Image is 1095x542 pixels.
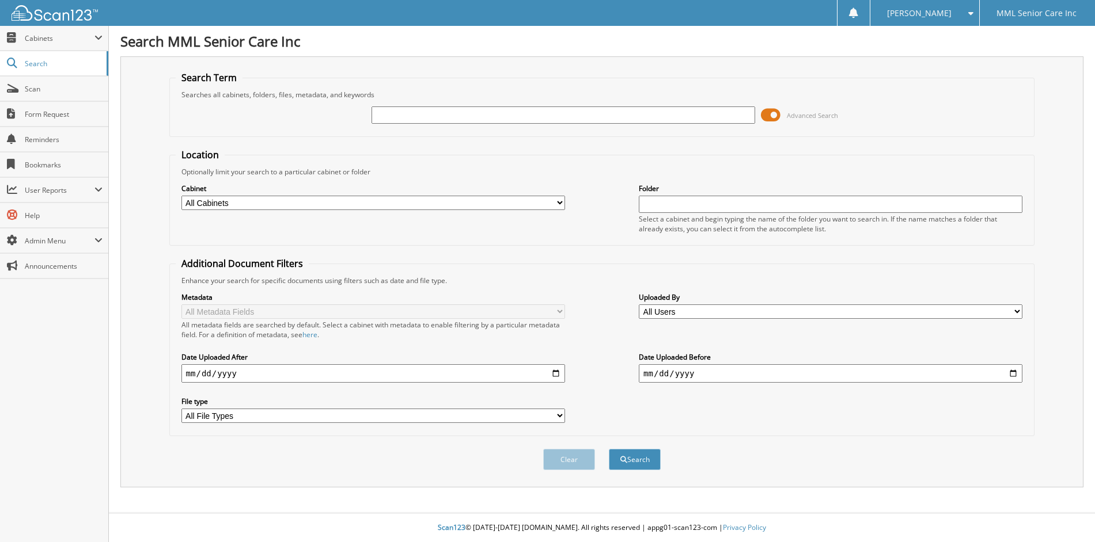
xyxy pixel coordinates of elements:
div: Searches all cabinets, folders, files, metadata, and keywords [176,90,1029,100]
span: Advanced Search [787,111,838,120]
a: Privacy Policy [723,522,766,532]
span: Form Request [25,109,103,119]
span: Admin Menu [25,236,94,246]
legend: Location [176,148,225,161]
label: Uploaded By [639,292,1022,302]
span: Scan [25,84,103,94]
legend: Search Term [176,71,243,84]
span: Bookmarks [25,160,103,170]
img: scan123-logo-white.svg [12,5,98,21]
div: Select a cabinet and begin typing the name of the folder you want to search in. If the name match... [639,214,1022,234]
span: User Reports [25,185,94,195]
span: Search [25,59,101,68]
input: end [639,364,1022,383]
span: Scan123 [438,522,465,532]
span: [PERSON_NAME] [887,10,952,17]
span: Reminders [25,135,103,144]
label: Metadata [181,292,565,302]
div: © [DATE]-[DATE] [DOMAIN_NAME]. All rights reserved | appg01-scan123-com | [109,514,1095,542]
h1: Search MML Senior Care Inc [120,32,1083,51]
span: MML Senior Care Inc [997,10,1077,17]
div: Optionally limit your search to a particular cabinet or folder [176,167,1029,177]
span: Help [25,211,103,220]
label: Cabinet [181,184,565,193]
label: Date Uploaded After [181,352,565,362]
input: start [181,364,565,383]
label: Date Uploaded Before [639,352,1022,362]
button: Clear [543,449,595,470]
label: Folder [639,184,1022,193]
button: Search [609,449,661,470]
span: Cabinets [25,33,94,43]
legend: Additional Document Filters [176,257,309,270]
div: All metadata fields are searched by default. Select a cabinet with metadata to enable filtering b... [181,320,565,339]
label: File type [181,396,565,406]
div: Enhance your search for specific documents using filters such as date and file type. [176,276,1029,285]
a: here [302,330,317,339]
span: Announcements [25,261,103,271]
